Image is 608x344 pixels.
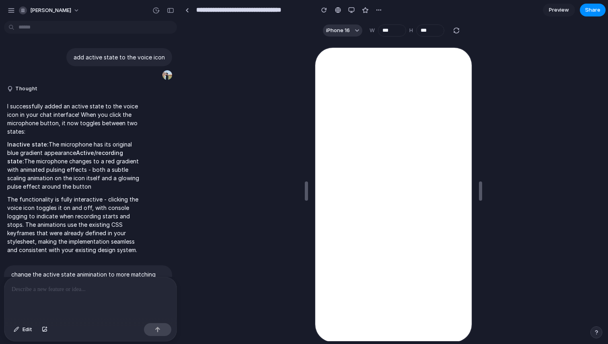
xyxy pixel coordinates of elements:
a: Preview [543,4,575,16]
button: iPhone 16 [323,24,362,37]
label: W [370,26,375,35]
button: [PERSON_NAME] [16,4,84,17]
button: Edit [10,323,36,336]
p: add active state to the voice icon [74,53,165,61]
button: Share [580,4,606,16]
strong: Active/recording state: [7,149,123,165]
span: Preview [549,6,569,14]
p: I successfully added an active state to the voice icon in your chat interface! When you click the... [7,102,142,136]
p: change the active state animination to more matching with the outline color, current it give an i... [11,270,165,295]
span: iPhone 16 [326,26,350,35]
strong: Inactive state: [7,141,49,148]
span: [PERSON_NAME] [30,6,71,14]
span: Edit [23,326,32,334]
p: The functionality is fully interactive - clicking the voice icon toggles it on and off, with cons... [7,195,142,254]
label: H [409,26,413,35]
p: The microphone has its original blue gradient appearance The microphone changes to a red gradient... [7,140,142,191]
span: Share [585,6,600,14]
